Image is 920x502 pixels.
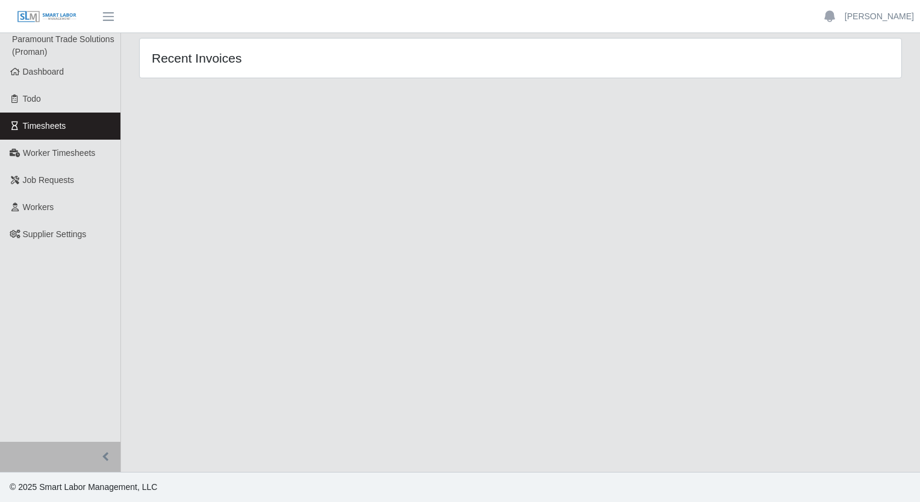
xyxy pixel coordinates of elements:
[23,121,66,131] span: Timesheets
[17,10,77,23] img: SLM Logo
[23,148,95,158] span: Worker Timesheets
[152,51,449,66] h4: Recent Invoices
[23,229,87,239] span: Supplier Settings
[23,94,41,104] span: Todo
[12,34,114,57] span: Paramount Trade Solutions (Proman)
[10,482,157,492] span: © 2025 Smart Labor Management, LLC
[845,10,914,23] a: [PERSON_NAME]
[23,67,64,76] span: Dashboard
[23,175,75,185] span: Job Requests
[23,202,54,212] span: Workers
